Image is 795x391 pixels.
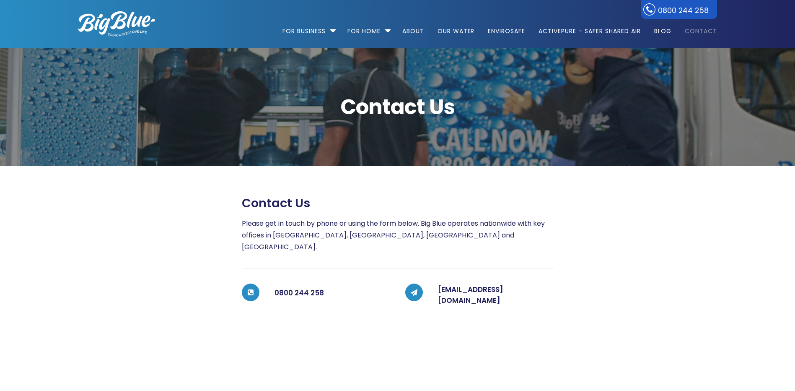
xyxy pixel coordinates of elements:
[242,196,310,211] span: Contact us
[242,218,554,253] p: Please get in touch by phone or using the form below. Big Blue operates nationwide with key offic...
[274,284,390,301] h5: 0800 244 258
[78,96,717,117] span: Contact Us
[78,11,155,36] img: logo
[438,284,503,305] a: [EMAIL_ADDRESS][DOMAIN_NAME]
